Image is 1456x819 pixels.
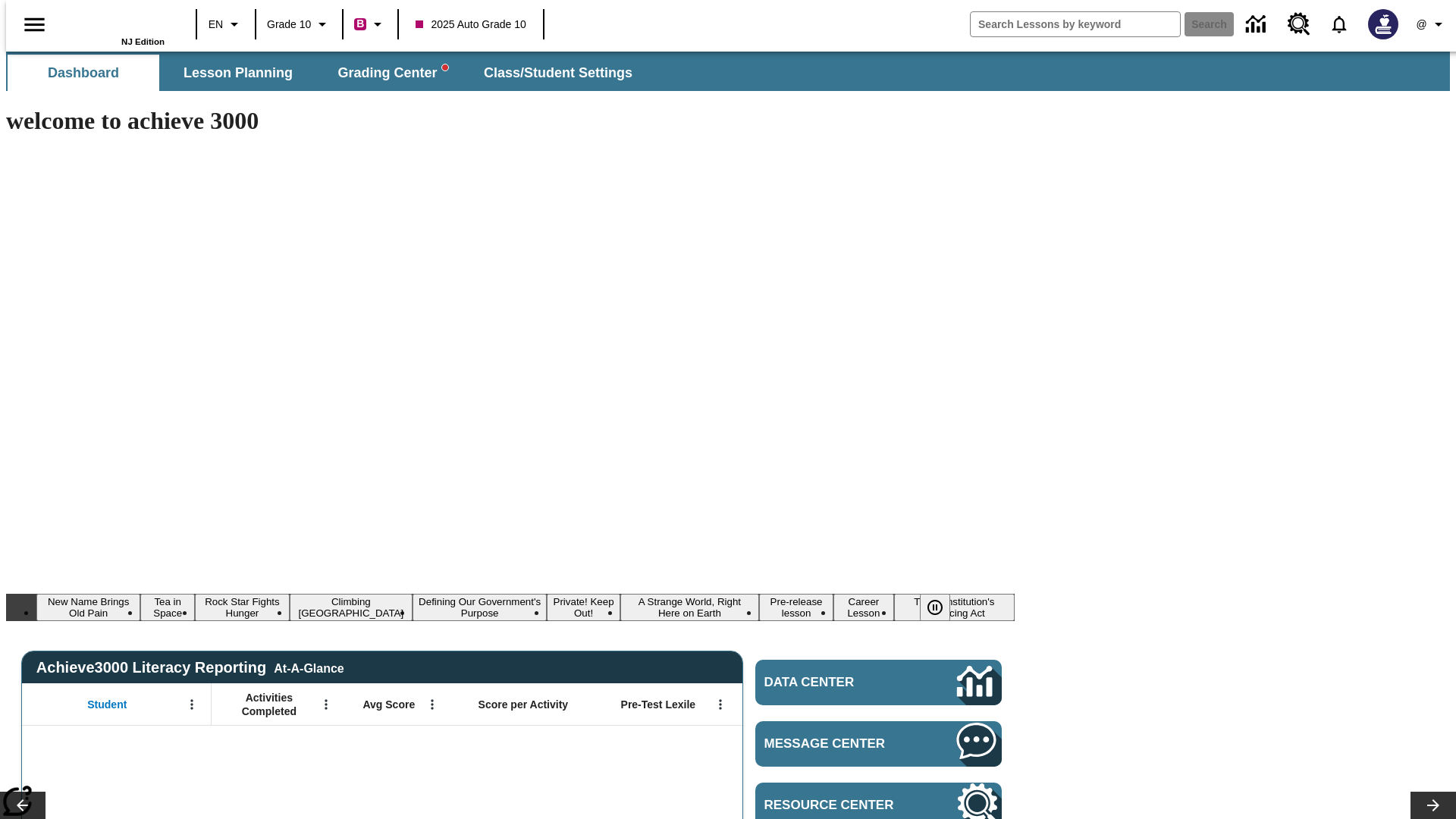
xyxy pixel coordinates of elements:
[8,55,159,91] button: Dashboard
[209,17,223,33] span: EN
[413,594,548,621] button: Slide 5 Defining Our Government's Purpose
[1319,5,1359,44] a: Notifications
[894,594,1015,621] button: Slide 10 The Constitution's Balancing Act
[267,17,311,33] span: Grade 10
[140,594,195,621] button: Slide 2 Tea in Space
[833,594,894,621] button: Slide 9 Career Lesson
[1279,4,1319,45] a: Resource Center, Will open in new tab
[920,594,965,621] div: Pause
[317,55,469,91] button: Grading Center
[764,736,912,752] span: Message Center
[755,660,1002,705] a: Data Center
[547,594,620,621] button: Slide 6 Private! Keep Out!
[1407,11,1456,38] button: Profile/Settings
[66,5,165,46] div: Home
[1359,5,1407,44] button: Select a new avatar
[421,693,444,716] button: Open Menu
[66,7,165,37] a: Home
[261,11,337,38] button: Grade: Grade 10, Select a grade
[121,37,165,46] span: NJ Edition
[1416,17,1426,33] span: @
[36,594,140,621] button: Slide 1 New Name Brings Old Pain
[621,698,696,711] span: Pre-Test Lexile
[442,64,448,71] svg: writing assistant alert
[202,11,250,38] button: Language: EN, Select a language
[764,798,912,813] span: Resource Center
[6,107,1015,135] h1: welcome to achieve 3000
[48,64,119,82] span: Dashboard
[315,693,337,716] button: Open Menu
[759,594,833,621] button: Slide 8 Pre-release lesson
[1237,4,1279,45] a: Data Center
[36,659,344,676] span: Achieve3000 Literacy Reporting
[1368,9,1398,39] img: Avatar
[6,55,646,91] div: SubNavbar
[184,64,293,82] span: Lesson Planning
[479,698,569,711] span: Score per Activity
[764,675,906,690] span: Data Center
[416,17,526,33] span: 2025 Auto Grade 10
[472,55,645,91] button: Class/Student Settings
[274,659,344,676] div: At-A-Glance
[920,594,950,621] button: Pause
[180,693,203,716] button: Open Menu
[755,721,1002,767] a: Message Center
[971,12,1180,36] input: search field
[362,698,415,711] span: Avg Score
[219,691,319,718] span: Activities Completed
[484,64,632,82] span: Class/Student Settings
[87,698,127,711] span: Student
[620,594,759,621] button: Slide 7 A Strange World, Right Here on Earth
[348,11,393,38] button: Boost Class color is violet red. Change class color
[337,64,447,82] span: Grading Center
[1410,792,1456,819] button: Lesson carousel, Next
[6,52,1450,91] div: SubNavbar
[195,594,290,621] button: Slide 3 Rock Star Fights Hunger
[12,2,57,47] button: Open side menu
[290,594,413,621] button: Slide 4 Climbing Mount Tai
[709,693,732,716] button: Open Menu
[356,14,364,33] span: B
[162,55,314,91] button: Lesson Planning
